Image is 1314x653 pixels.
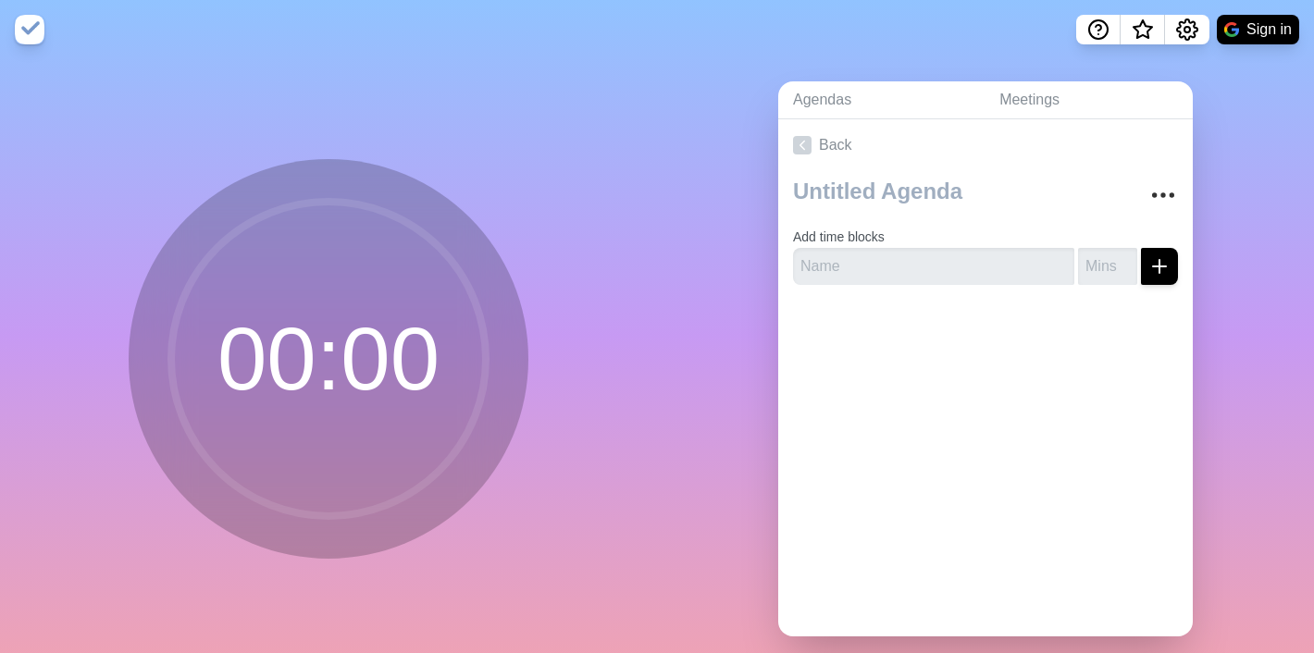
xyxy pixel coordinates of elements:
a: Agendas [778,81,985,119]
label: Add time blocks [793,229,885,244]
input: Name [793,248,1074,285]
button: More [1145,177,1182,214]
button: Settings [1165,15,1209,44]
img: google logo [1224,22,1239,37]
button: What’s new [1121,15,1165,44]
button: Sign in [1217,15,1299,44]
input: Mins [1078,248,1137,285]
a: Back [778,119,1193,171]
a: Meetings [985,81,1193,119]
button: Help [1076,15,1121,44]
img: timeblocks logo [15,15,44,44]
